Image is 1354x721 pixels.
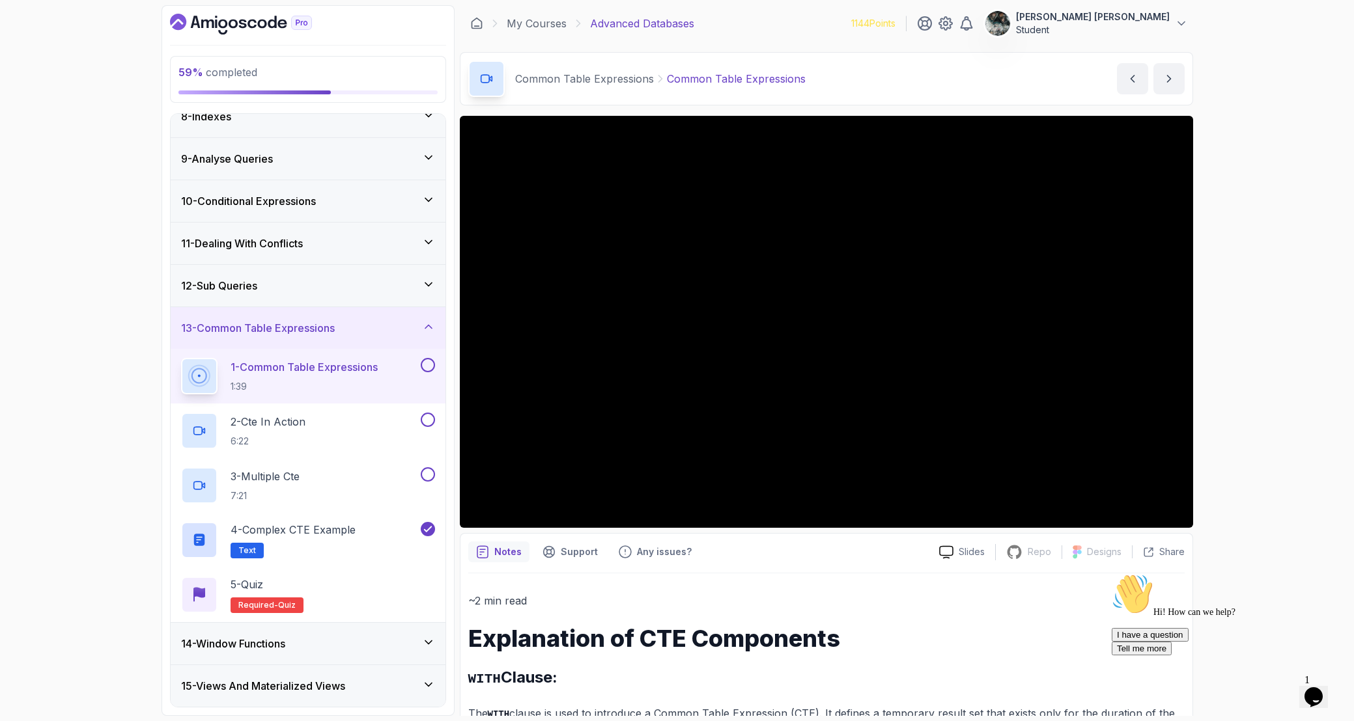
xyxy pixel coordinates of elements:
[561,545,598,558] p: Support
[171,665,445,707] button: 15-Views And Materialized Views
[5,60,82,74] button: I have a question
[171,223,445,264] button: 11-Dealing With Conflicts
[470,17,483,30] a: Dashboard
[985,11,1010,36] img: user profile image
[468,592,1185,610] p: ~2 min read
[637,545,692,558] p: Any issues?
[231,359,378,375] p: 1 - Common Table Expressions
[171,307,445,349] button: 13-Common Table Expressions
[181,413,435,449] button: 2-Cte In Action6:22
[535,541,606,562] button: Support button
[178,66,203,79] span: 59 %
[1153,63,1185,94] button: next content
[1107,568,1341,662] iframe: chat widget
[231,522,356,537] p: 4 - Complex CTE Example
[468,625,1185,651] h1: Explanation of CTE Components
[181,577,435,613] button: 5-QuizRequired-quiz
[468,672,501,687] code: WITH
[231,577,263,592] p: 5 - Quiz
[5,39,129,49] span: Hi! How can we help?
[238,600,278,610] span: Required-
[5,5,47,47] img: :wave:
[515,71,654,87] p: Common Table Expressions
[468,541,529,562] button: notes button
[171,138,445,180] button: 9-Analyse Queries
[278,600,296,610] span: quiz
[170,14,342,34] a: Dashboard
[231,469,300,484] p: 3 - Multiple Cte
[507,16,567,31] a: My Courses
[494,545,522,558] p: Notes
[1087,545,1121,558] p: Designs
[181,151,273,167] h3: 9 - Analyse Queries
[5,5,240,87] div: 👋Hi! How can we help?I have a questionTell me more
[231,414,305,429] p: 2 - Cte In Action
[181,193,316,209] h3: 10 - Conditional Expressions
[181,320,335,336] h3: 13 - Common Table Expressions
[1299,669,1341,708] iframe: chat widget
[929,545,995,559] a: Slides
[1117,63,1148,94] button: previous content
[5,74,65,87] button: Tell me more
[985,10,1188,36] button: user profile image[PERSON_NAME] [PERSON_NAME]Student
[171,180,445,222] button: 10-Conditional Expressions
[231,489,300,502] p: 7:21
[1132,545,1185,558] button: Share
[468,667,1185,688] h2: Clause:
[181,467,435,504] button: 3-Multiple Cte7:21
[488,709,510,720] code: WITH
[667,71,806,87] p: Common Table Expressions
[181,636,285,651] h3: 14 - Window Functions
[178,66,257,79] span: completed
[181,358,435,394] button: 1-Common Table Expressions1:39
[171,623,445,664] button: 14-Window Functions
[851,17,896,30] p: 1144 Points
[231,435,305,448] p: 6:22
[181,278,257,293] h3: 12 - Sub Queries
[611,541,699,562] button: Feedback button
[959,545,985,558] p: Slides
[238,545,256,556] span: Text
[1016,23,1170,36] p: Student
[181,678,345,694] h3: 15 - Views And Materialized Views
[171,265,445,306] button: 12-Sub Queries
[231,380,378,393] p: 1:39
[590,16,694,31] p: Advanced Databases
[181,236,303,251] h3: 11 - Dealing With Conflicts
[1016,10,1170,23] p: [PERSON_NAME] [PERSON_NAME]
[171,96,445,137] button: 8-Indexes
[1159,545,1185,558] p: Share
[181,109,231,124] h3: 8 - Indexes
[181,522,435,558] button: 4-Complex CTE ExampleText
[1028,545,1051,558] p: Repo
[460,116,1193,528] iframe: 1 - Common Table Expressions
